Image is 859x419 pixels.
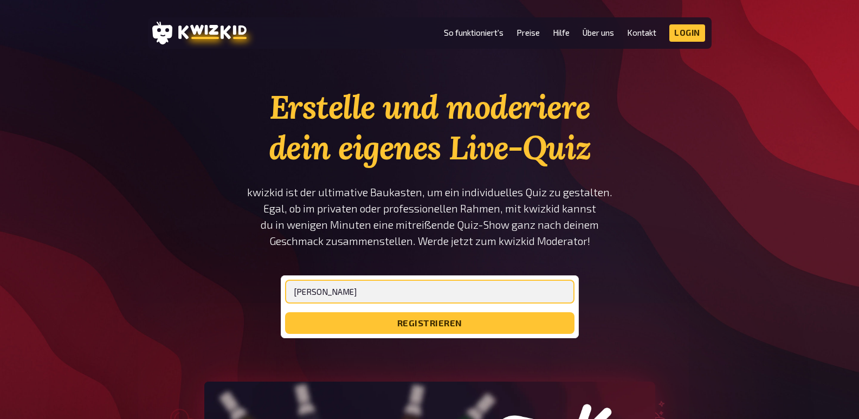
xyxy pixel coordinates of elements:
a: Hilfe [553,28,570,37]
a: Über uns [583,28,614,37]
h1: Erstelle und moderiere dein eigenes Live-Quiz [247,87,613,168]
a: Login [669,24,705,42]
a: Preise [516,28,540,37]
input: quizmaster@yourdomain.com [285,280,574,304]
a: Kontakt [627,28,656,37]
button: registrieren [285,312,574,334]
p: kwizkid ist der ultimative Baukasten, um ein individuelles Quiz zu gestalten. Egal, ob im private... [247,184,613,249]
a: So funktioniert's [444,28,503,37]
